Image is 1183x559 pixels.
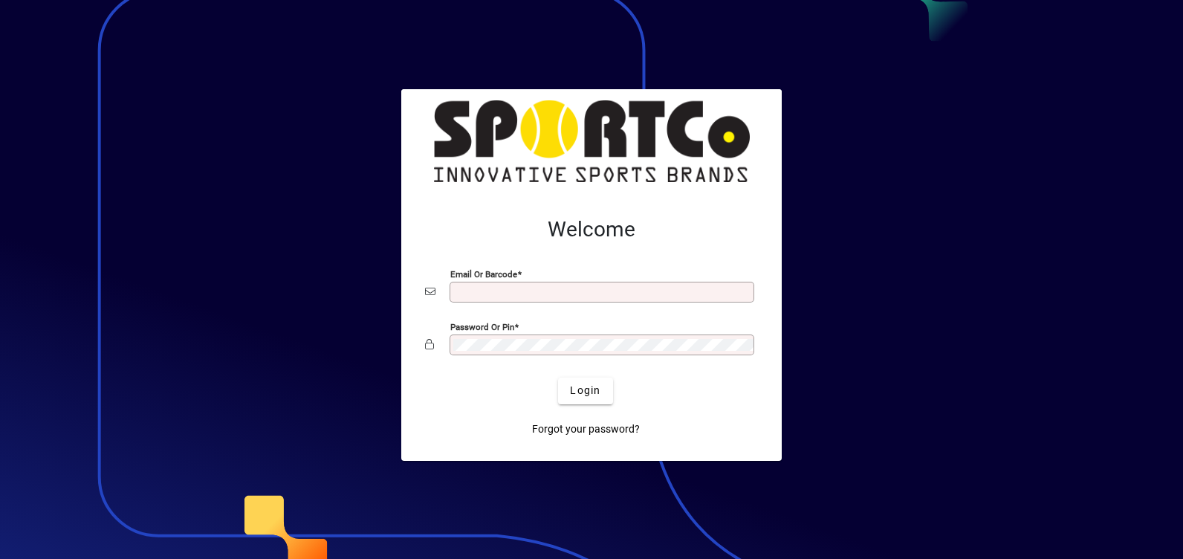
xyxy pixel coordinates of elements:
[558,378,612,404] button: Login
[532,421,640,437] span: Forgot your password?
[425,217,758,242] h2: Welcome
[570,383,600,398] span: Login
[450,268,517,279] mat-label: Email or Barcode
[450,321,514,332] mat-label: Password or Pin
[526,416,646,443] a: Forgot your password?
